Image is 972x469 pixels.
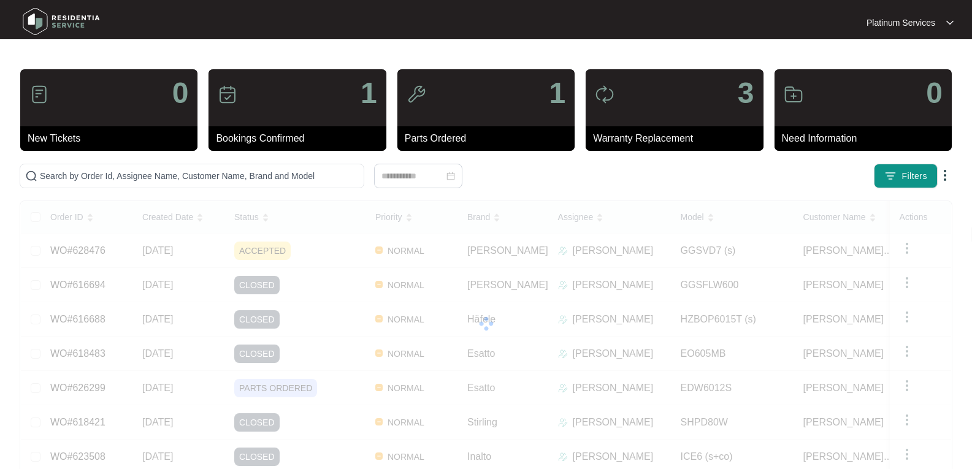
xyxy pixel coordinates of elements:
p: 3 [738,78,754,108]
p: 1 [549,78,565,108]
img: residentia service logo [18,3,104,40]
span: Filters [901,170,927,183]
p: Need Information [782,131,952,146]
img: filter icon [884,170,897,182]
img: icon [595,85,614,104]
p: Warranty Replacement [593,131,763,146]
p: Bookings Confirmed [216,131,386,146]
img: dropdown arrow [946,20,954,26]
img: icon [407,85,426,104]
img: icon [29,85,49,104]
button: filter iconFilters [874,164,938,188]
input: Search by Order Id, Assignee Name, Customer Name, Brand and Model [40,169,359,183]
img: icon [218,85,237,104]
p: Parts Ordered [405,131,575,146]
p: Platinum Services [867,17,935,29]
img: icon [784,85,803,104]
img: search-icon [25,170,37,182]
p: 0 [926,78,943,108]
p: New Tickets [28,131,197,146]
img: dropdown arrow [938,168,952,183]
p: 1 [361,78,377,108]
p: 0 [172,78,189,108]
